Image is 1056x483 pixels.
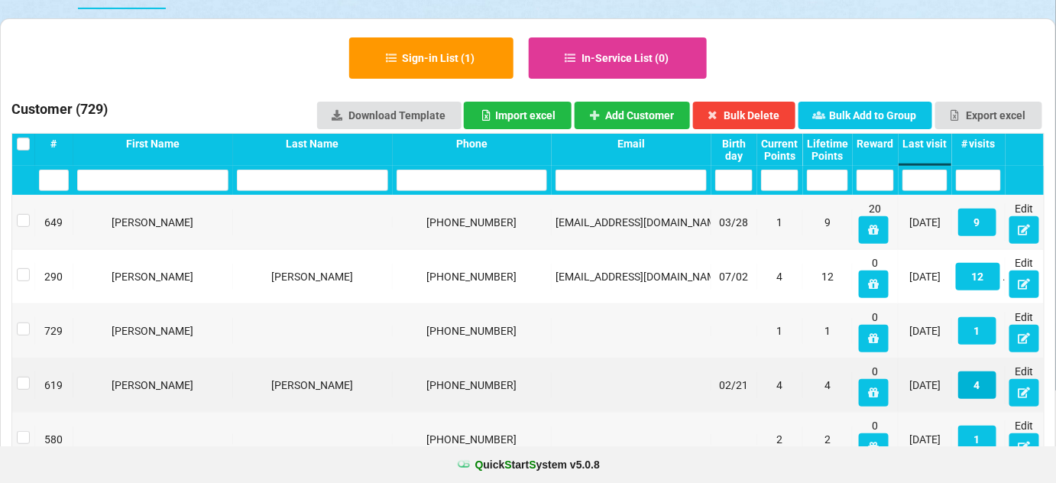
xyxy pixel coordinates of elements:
[237,138,388,150] div: Last Name
[798,102,933,129] button: Bulk Add to Group
[349,37,513,79] button: Sign-in List (1)
[857,201,894,244] div: 20
[857,255,894,298] div: 0
[902,269,947,284] div: [DATE]
[464,102,572,129] button: Import excel
[77,323,228,339] div: [PERSON_NAME]
[397,432,548,447] div: [PHONE_NUMBER]
[715,378,753,393] div: 02/21
[956,138,1001,150] div: # visits
[857,138,894,150] div: Reward
[715,215,753,230] div: 03/28
[902,432,947,447] div: [DATE]
[902,215,947,230] div: [DATE]
[556,269,707,284] div: [EMAIL_ADDRESS][DOMAIN_NAME]
[397,138,548,150] div: Phone
[857,310,894,352] div: 0
[480,110,556,121] div: Import excel
[761,269,798,284] div: 4
[958,209,996,236] button: 9
[715,138,753,162] div: Birth day
[397,323,548,339] div: [PHONE_NUMBER]
[761,138,798,162] div: Current Points
[761,378,798,393] div: 4
[715,269,753,284] div: 07/02
[39,432,69,447] div: 580
[1009,255,1040,298] div: Edit
[857,418,894,461] div: 0
[807,323,848,339] div: 1
[1009,310,1040,352] div: Edit
[77,138,228,150] div: First Name
[1009,364,1040,407] div: Edit
[902,378,947,393] div: [DATE]
[77,215,228,230] div: [PERSON_NAME]
[77,378,228,393] div: [PERSON_NAME]
[39,138,69,150] div: #
[77,269,228,284] div: [PERSON_NAME]
[575,102,691,129] button: Add Customer
[317,102,462,129] a: Download Template
[807,215,848,230] div: 9
[39,323,69,339] div: 729
[529,37,708,79] button: In-Service List (0)
[39,215,69,230] div: 649
[397,269,548,284] div: [PHONE_NUMBER]
[956,263,1000,290] button: 12
[761,432,798,447] div: 2
[39,378,69,393] div: 619
[807,138,848,162] div: Lifetime Points
[761,215,798,230] div: 1
[761,323,798,339] div: 1
[857,364,894,407] div: 0
[237,378,388,393] div: [PERSON_NAME]
[958,317,996,345] button: 1
[39,269,69,284] div: 290
[1009,201,1040,244] div: Edit
[397,215,548,230] div: [PHONE_NUMBER]
[902,138,947,150] div: Last visit
[505,459,512,471] span: S
[11,100,108,123] h3: Customer ( 729 )
[556,215,707,230] div: [EMAIL_ADDRESS][DOMAIN_NAME]
[958,371,996,399] button: 4
[935,102,1042,129] button: Export excel
[237,269,388,284] div: [PERSON_NAME]
[556,138,707,150] div: Email
[693,102,796,129] button: Bulk Delete
[807,378,848,393] div: 4
[475,457,600,472] b: uick tart ystem v 5.0.8
[397,378,548,393] div: [PHONE_NUMBER]
[958,426,996,453] button: 1
[529,459,536,471] span: S
[1009,418,1040,461] div: Edit
[902,323,947,339] div: [DATE]
[807,432,848,447] div: 2
[475,459,484,471] span: Q
[456,457,471,472] img: favicon.ico
[807,269,848,284] div: 12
